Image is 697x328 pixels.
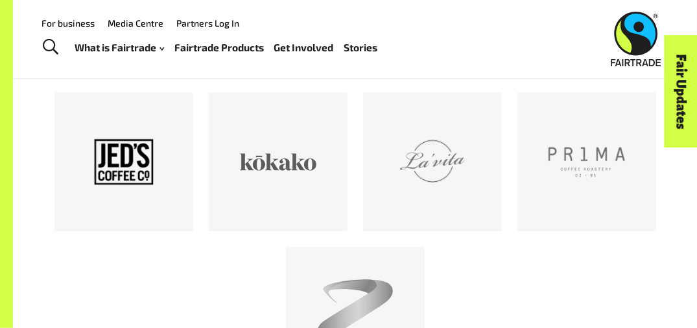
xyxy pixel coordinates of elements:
a: Partners Log In [176,18,239,29]
a: Stories [344,38,377,57]
a: Media Centre [108,18,163,29]
a: For business [41,18,95,29]
img: Fairtrade Australia New Zealand logo [611,12,661,66]
a: Toggle Search [35,31,67,64]
a: What is Fairtrade [75,38,165,57]
a: Fairtrade Products [174,38,264,57]
a: Get Involved [274,38,334,57]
